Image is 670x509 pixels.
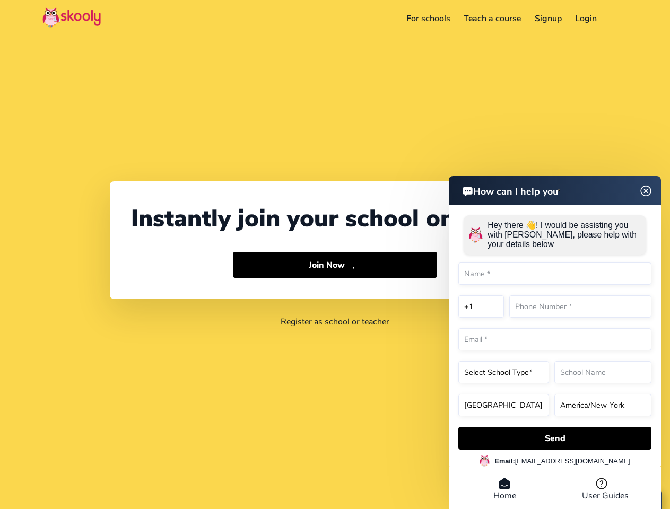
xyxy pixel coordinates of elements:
a: For schools [399,10,457,27]
a: Login [569,10,604,27]
button: menu outline [612,10,628,28]
ion-icon: arrow forward outline [350,259,361,270]
a: Signup [528,10,569,27]
button: Join Nowarrow forward outline [233,252,437,278]
a: Register as school or teacher [281,316,389,328]
a: Teach a course [457,10,528,27]
div: Instantly join your school on Skooly [131,203,540,235]
img: Skooly [42,7,101,28]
